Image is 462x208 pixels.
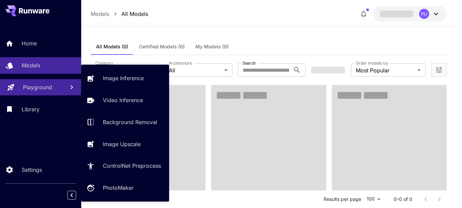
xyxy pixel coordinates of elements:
p: Library [22,105,40,113]
a: Video Inference [81,92,169,109]
a: PhotoMaker [81,180,169,196]
label: Order models by [356,60,388,66]
p: Image Inference [103,74,144,82]
div: 100 [364,194,383,204]
p: Image Upscale [103,140,141,148]
p: Playground [23,83,52,91]
label: Architecture [169,60,192,66]
a: ControlNet Preprocess [81,158,169,174]
p: All Models [121,10,148,18]
p: PhotoMaker [103,184,134,192]
p: Models [91,10,109,18]
button: Collapse sidebar [67,191,76,200]
a: Image Inference [81,70,169,87]
p: Results per page [324,196,361,203]
p: Home [22,39,37,47]
span: Certified Models (0) [139,44,185,50]
span: My Models (0) [195,44,229,50]
nav: breadcrumb [91,10,148,18]
span: All [169,66,221,74]
p: Models [22,61,40,69]
p: Settings [22,166,42,174]
p: Background Removal [103,118,157,126]
p: Video Inference [103,96,143,104]
span: All Models (0) [96,44,128,50]
p: ControlNet Preprocess [103,162,161,170]
a: Image Upscale [81,136,169,152]
span: Most Popular [356,66,415,74]
a: Background Removal [81,114,169,131]
p: 0–0 of 0 [394,196,412,203]
div: Collapse sidebar [72,189,81,201]
div: PU [419,9,429,19]
label: Category [95,60,113,66]
button: Open more filters [435,66,443,74]
label: Search [242,60,256,66]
